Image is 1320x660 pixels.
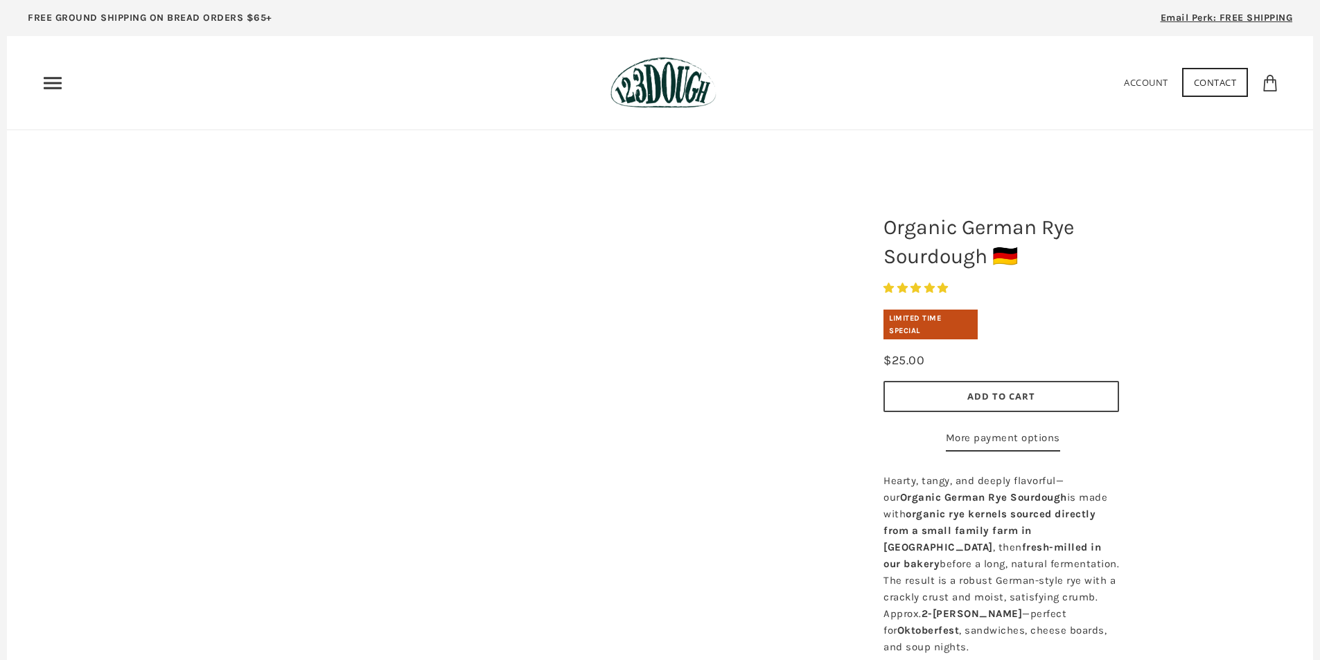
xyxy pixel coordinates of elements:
a: More payment options [946,429,1060,452]
a: Account [1124,76,1168,89]
p: Hearty, tangy, and deeply flavorful—our is made with , then before a long, natural fermentation. ... [883,472,1119,655]
img: 123Dough Bakery [610,57,716,109]
span: Add to Cart [967,390,1035,402]
div: Limited Time Special [883,310,978,339]
span: 5.00 stars [883,282,951,294]
b: 2-[PERSON_NAME] [922,607,1023,620]
span: Email Perk: FREE SHIPPING [1161,12,1293,24]
b: fresh-milled in our bakery [883,541,1101,570]
a: FREE GROUND SHIPPING ON BREAD ORDERS $65+ [7,7,293,36]
b: Oktoberfest [897,624,960,636]
button: Add to Cart [883,381,1119,412]
nav: Primary [42,72,64,94]
b: Organic German Rye Sourdough [900,491,1067,503]
a: Contact [1182,68,1249,97]
a: Email Perk: FREE SHIPPING [1140,7,1314,36]
b: organic rye kernels sourced directly from a small family farm in [GEOGRAPHIC_DATA] [883,508,1095,553]
h1: Organic German Rye Sourdough 🇩🇪 [873,206,1129,278]
a: Organic German Rye Sourdough 🇩🇪 [173,199,828,615]
div: $25.00 [883,350,924,371]
p: FREE GROUND SHIPPING ON BREAD ORDERS $65+ [28,10,272,26]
